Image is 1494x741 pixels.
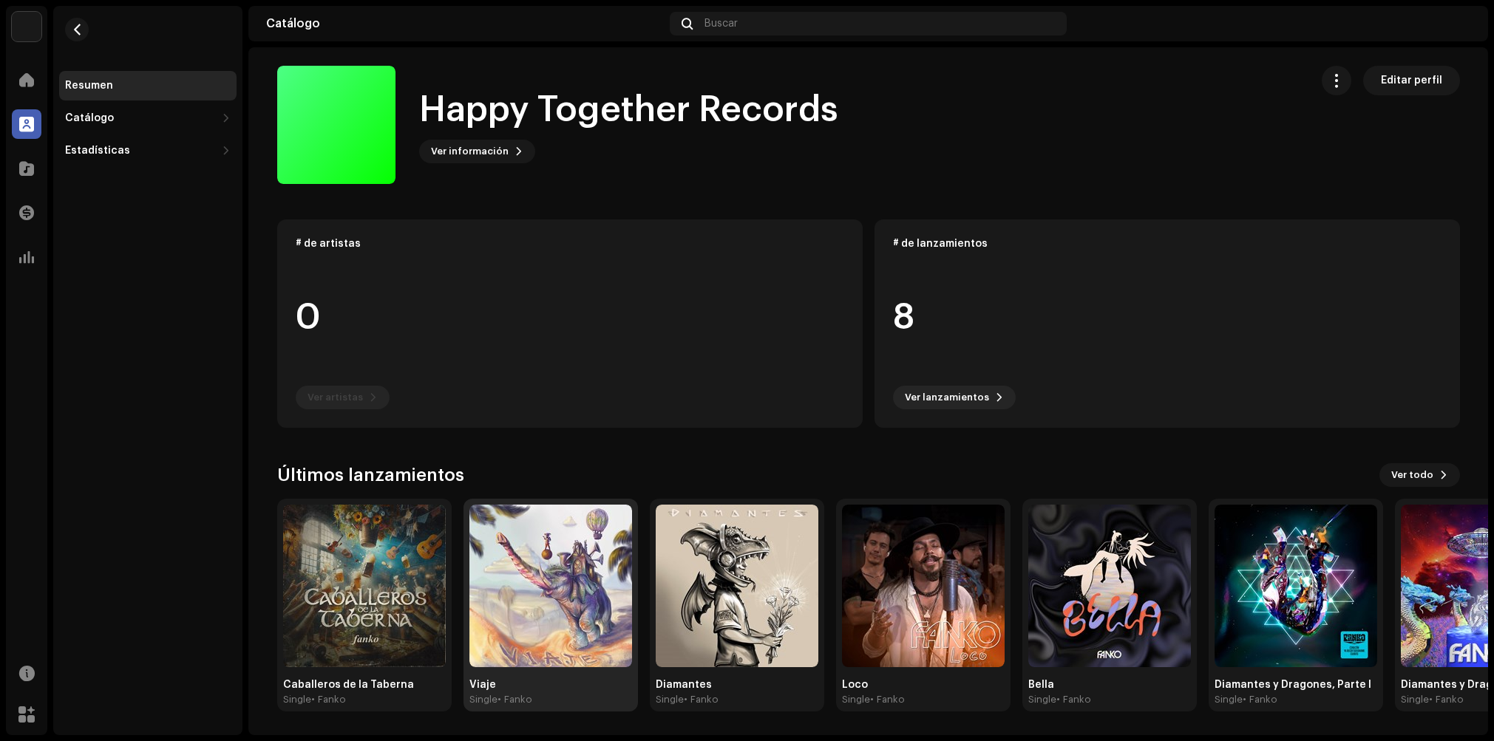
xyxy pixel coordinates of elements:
[65,112,114,124] div: Catálogo
[1028,694,1056,706] div: Single
[311,694,346,706] div: • Fanko
[1447,12,1470,35] img: 06ea9ae4-eee8-4bd4-813a-4af484b9b27b
[704,18,738,30] span: Buscar
[283,694,311,706] div: Single
[656,694,684,706] div: Single
[1215,694,1243,706] div: Single
[266,18,664,30] div: Catálogo
[893,386,1016,409] button: Ver lanzamientos
[277,219,863,428] re-o-card-data: # de artistas
[1215,505,1377,667] img: b4209fd4-c3b8-4d3c-a526-f76d6d89e179
[59,103,237,133] re-m-nav-dropdown: Catálogo
[65,80,113,92] div: Resumen
[12,12,41,41] img: edd8793c-a1b1-4538-85bc-e24b6277bc1e
[1429,694,1464,706] div: • Fanko
[1215,679,1377,691] div: Diamantes y Dragones, Parte I
[469,679,632,691] div: Viaje
[1379,463,1460,487] button: Ver todo
[842,679,1005,691] div: Loco
[419,140,535,163] button: Ver información
[1363,66,1460,95] button: Editar perfil
[905,383,989,412] span: Ver lanzamientos
[1028,505,1191,667] img: 57884ae7-282e-4222-8b91-87f0d4a8473e
[283,679,446,691] div: Caballeros de la Taberna
[1381,66,1442,95] span: Editar perfil
[1401,694,1429,706] div: Single
[469,694,498,706] div: Single
[498,694,532,706] div: • Fanko
[1056,694,1091,706] div: • Fanko
[1391,460,1433,490] span: Ver todo
[1028,679,1191,691] div: Bella
[842,505,1005,667] img: 6151fc8f-a0c4-4765-8713-0e09473ddfbd
[469,505,632,667] img: 93d7ab58-dd99-464d-ab42-bb2a512529c5
[656,505,818,667] img: 549cec77-b54e-4019-914e-0c3f7c46abf4
[65,145,130,157] div: Estadísticas
[277,463,464,487] h3: Últimos lanzamientos
[893,238,1442,250] div: # de lanzamientos
[283,505,446,667] img: 173dc775-b97e-4f3c-b8e5-eb924652b3b4
[684,694,719,706] div: • Fanko
[875,219,1460,428] re-o-card-data: # de lanzamientos
[59,136,237,165] re-m-nav-dropdown: Estadísticas
[1243,694,1277,706] div: • Fanko
[842,694,870,706] div: Single
[870,694,905,706] div: • Fanko
[656,679,818,691] div: Diamantes
[419,86,838,134] h1: Happy Together Records
[59,71,237,100] re-m-nav-item: Resumen
[431,137,509,166] span: Ver información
